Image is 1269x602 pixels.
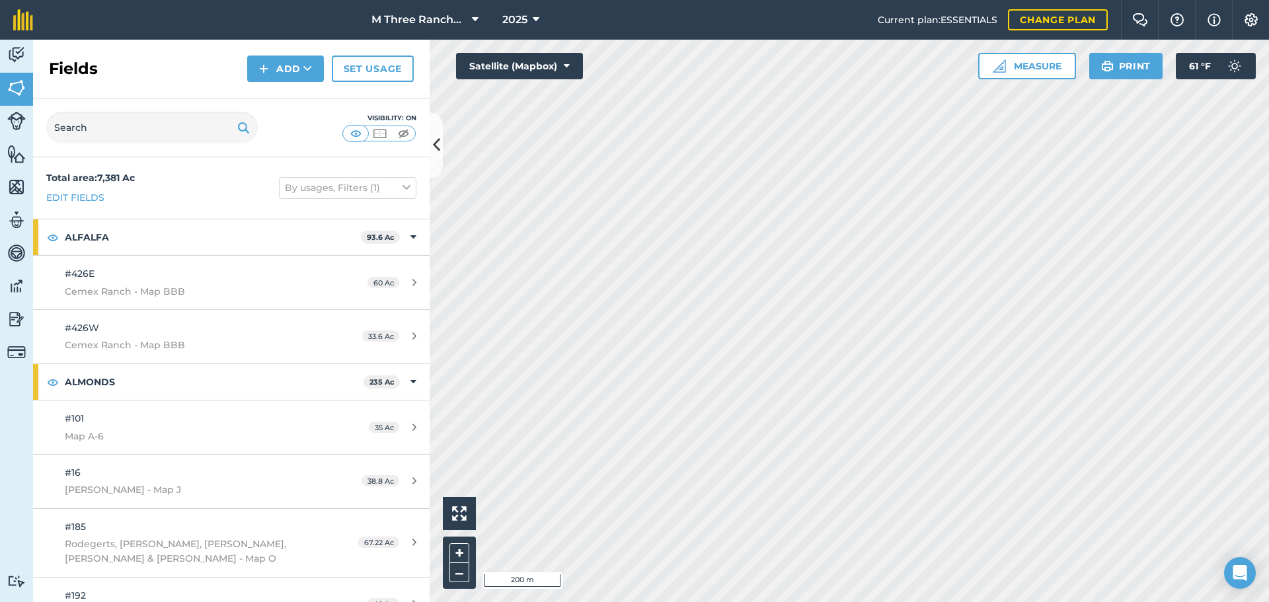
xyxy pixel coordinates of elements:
[7,78,26,98] img: svg+xml;base64,PHN2ZyB4bWxucz0iaHR0cDovL3d3dy53My5vcmcvMjAwMC9zdmciIHdpZHRoPSI1NiIgaGVpZ2h0PSI2MC...
[7,343,26,361] img: svg+xml;base64,PD94bWwgdmVyc2lvbj0iMS4wIiBlbmNvZGluZz0idXRmLTgiPz4KPCEtLSBHZW5lcmF0b3I6IEFkb2JlIE...
[247,56,324,82] button: Add
[279,177,416,198] button: By usages, Filters (1)
[65,521,86,533] span: #185
[449,563,469,582] button: –
[358,537,399,548] span: 67.22 Ac
[369,377,395,387] strong: 235 Ac
[65,537,313,566] span: Rodegerts, [PERSON_NAME], [PERSON_NAME], [PERSON_NAME] & [PERSON_NAME] - Map O
[7,210,26,230] img: svg+xml;base64,PD94bWwgdmVyc2lvbj0iMS4wIiBlbmNvZGluZz0idXRmLTgiPz4KPCEtLSBHZW5lcmF0b3I6IEFkb2JlIE...
[7,112,26,130] img: svg+xml;base64,PD94bWwgdmVyc2lvbj0iMS4wIiBlbmNvZGluZz0idXRmLTgiPz4KPCEtLSBHZW5lcmF0b3I6IEFkb2JlIE...
[362,330,399,342] span: 33.6 Ac
[7,575,26,587] img: svg+xml;base64,PD94bWwgdmVyc2lvbj0iMS4wIiBlbmNvZGluZz0idXRmLTgiPz4KPCEtLSBHZW5lcmF0b3I6IEFkb2JlIE...
[878,13,997,27] span: Current plan : ESSENTIALS
[33,509,430,577] a: #185Rodegerts, [PERSON_NAME], [PERSON_NAME], [PERSON_NAME] & [PERSON_NAME] - Map O67.22 Ac
[978,53,1076,79] button: Measure
[7,144,26,164] img: svg+xml;base64,PHN2ZyB4bWxucz0iaHR0cDovL3d3dy53My5vcmcvMjAwMC9zdmciIHdpZHRoPSI1NiIgaGVpZ2h0PSI2MC...
[362,475,399,486] span: 38.8 Ac
[1189,53,1211,79] span: 61 ° F
[456,53,583,79] button: Satellite (Mapbox)
[449,543,469,563] button: +
[371,127,388,140] img: svg+xml;base64,PHN2ZyB4bWxucz0iaHR0cDovL3d3dy53My5vcmcvMjAwMC9zdmciIHdpZHRoPSI1MCIgaGVpZ2h0PSI0MC...
[65,338,313,352] span: Cemex Ranch - Map BBB
[65,364,364,400] strong: ALMONDS
[332,56,414,82] a: Set usage
[33,256,430,309] a: #426ECemex Ranch - Map BBB60 Ac
[47,374,59,390] img: svg+xml;base64,PHN2ZyB4bWxucz0iaHR0cDovL3d3dy53My5vcmcvMjAwMC9zdmciIHdpZHRoPSIxOCIgaGVpZ2h0PSIyNC...
[65,429,313,443] span: Map A-6
[1169,13,1185,26] img: A question mark icon
[46,112,258,143] input: Search
[46,190,104,205] a: Edit fields
[33,310,430,363] a: #426WCemex Ranch - Map BBB33.6 Ac
[1089,53,1163,79] button: Print
[993,59,1006,73] img: Ruler icon
[1008,9,1108,30] a: Change plan
[46,172,135,184] strong: Total area : 7,381 Ac
[1224,557,1256,589] div: Open Intercom Messenger
[395,127,412,140] img: svg+xml;base64,PHN2ZyB4bWxucz0iaHR0cDovL3d3dy53My5vcmcvMjAwMC9zdmciIHdpZHRoPSI1MCIgaGVpZ2h0PSI0MC...
[33,400,430,454] a: #101Map A-635 Ac
[7,309,26,329] img: svg+xml;base64,PD94bWwgdmVyc2lvbj0iMS4wIiBlbmNvZGluZz0idXRmLTgiPz4KPCEtLSBHZW5lcmF0b3I6IEFkb2JlIE...
[342,113,416,124] div: Visibility: On
[452,506,467,521] img: Four arrows, one pointing top left, one top right, one bottom right and the last bottom left
[13,9,33,30] img: fieldmargin Logo
[237,120,250,135] img: svg+xml;base64,PHN2ZyB4bWxucz0iaHR0cDovL3d3dy53My5vcmcvMjAwMC9zdmciIHdpZHRoPSIxOSIgaGVpZ2h0PSIyNC...
[49,58,98,79] h2: Fields
[371,12,467,28] span: M Three Ranches LLC
[65,322,99,334] span: #426W
[65,482,313,497] span: [PERSON_NAME] - Map J
[502,12,527,28] span: 2025
[1243,13,1259,26] img: A cog icon
[33,364,430,400] div: ALMONDS235 Ac
[65,467,81,478] span: #16
[7,243,26,263] img: svg+xml;base64,PD94bWwgdmVyc2lvbj0iMS4wIiBlbmNvZGluZz0idXRmLTgiPz4KPCEtLSBHZW5lcmF0b3I6IEFkb2JlIE...
[7,177,26,197] img: svg+xml;base64,PHN2ZyB4bWxucz0iaHR0cDovL3d3dy53My5vcmcvMjAwMC9zdmciIHdpZHRoPSI1NiIgaGVpZ2h0PSI2MC...
[65,268,95,280] span: #426E
[65,284,313,299] span: Cemex Ranch - Map BBB
[1132,13,1148,26] img: Two speech bubbles overlapping with the left bubble in the forefront
[7,276,26,296] img: svg+xml;base64,PD94bWwgdmVyc2lvbj0iMS4wIiBlbmNvZGluZz0idXRmLTgiPz4KPCEtLSBHZW5lcmF0b3I6IEFkb2JlIE...
[1176,53,1256,79] button: 61 °F
[367,277,399,288] span: 60 Ac
[65,589,86,601] span: #192
[1101,58,1114,74] img: svg+xml;base64,PHN2ZyB4bWxucz0iaHR0cDovL3d3dy53My5vcmcvMjAwMC9zdmciIHdpZHRoPSIxOSIgaGVpZ2h0PSIyNC...
[367,233,395,242] strong: 93.6 Ac
[33,455,430,508] a: #16[PERSON_NAME] - Map J38.8 Ac
[65,412,84,424] span: #101
[348,127,364,140] img: svg+xml;base64,PHN2ZyB4bWxucz0iaHR0cDovL3d3dy53My5vcmcvMjAwMC9zdmciIHdpZHRoPSI1MCIgaGVpZ2h0PSI0MC...
[47,229,59,245] img: svg+xml;base64,PHN2ZyB4bWxucz0iaHR0cDovL3d3dy53My5vcmcvMjAwMC9zdmciIHdpZHRoPSIxOCIgaGVpZ2h0PSIyNC...
[1221,53,1248,79] img: svg+xml;base64,PD94bWwgdmVyc2lvbj0iMS4wIiBlbmNvZGluZz0idXRmLTgiPz4KPCEtLSBHZW5lcmF0b3I6IEFkb2JlIE...
[33,219,430,255] div: ALFALFA93.6 Ac
[7,45,26,65] img: svg+xml;base64,PD94bWwgdmVyc2lvbj0iMS4wIiBlbmNvZGluZz0idXRmLTgiPz4KPCEtLSBHZW5lcmF0b3I6IEFkb2JlIE...
[1208,12,1221,28] img: svg+xml;base64,PHN2ZyB4bWxucz0iaHR0cDovL3d3dy53My5vcmcvMjAwMC9zdmciIHdpZHRoPSIxNyIgaGVpZ2h0PSIxNy...
[259,61,268,77] img: svg+xml;base64,PHN2ZyB4bWxucz0iaHR0cDovL3d3dy53My5vcmcvMjAwMC9zdmciIHdpZHRoPSIxNCIgaGVpZ2h0PSIyNC...
[65,219,361,255] strong: ALFALFA
[369,422,399,433] span: 35 Ac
